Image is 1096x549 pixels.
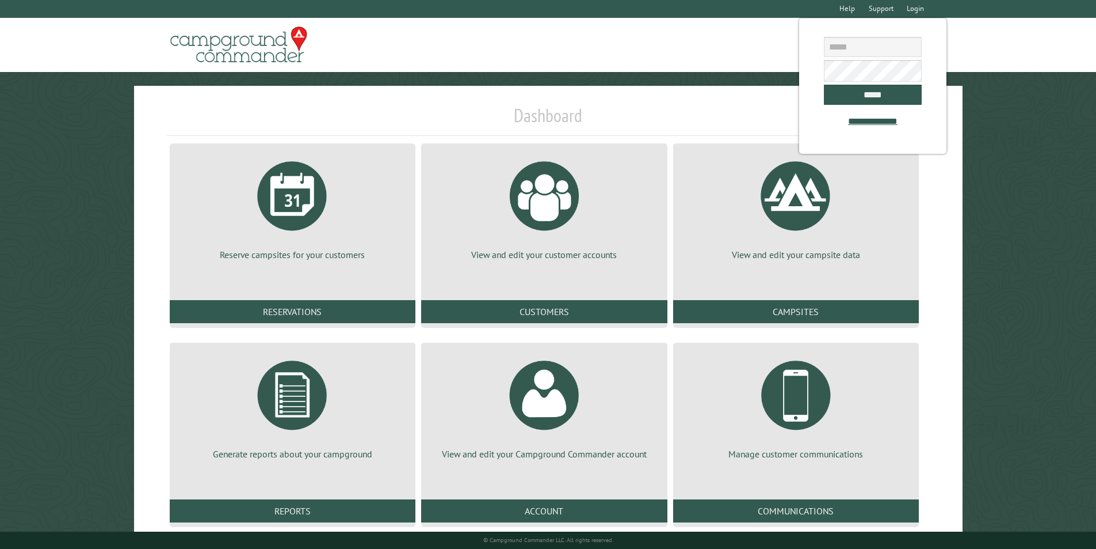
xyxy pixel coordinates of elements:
p: Reserve campsites for your customers [184,248,402,261]
a: View and edit your customer accounts [435,153,653,261]
a: View and edit your campsite data [687,153,905,261]
a: Reports [170,499,415,523]
a: Communications [673,499,919,523]
a: Customers [421,300,667,323]
a: Account [421,499,667,523]
a: Reserve campsites for your customers [184,153,402,261]
a: Campsites [673,300,919,323]
small: © Campground Commander LLC. All rights reserved. [483,536,613,544]
a: Reservations [170,300,415,323]
h1: Dashboard [167,104,930,136]
p: View and edit your campsite data [687,248,905,261]
a: Generate reports about your campground [184,352,402,460]
p: View and edit your Campground Commander account [435,448,653,460]
a: View and edit your Campground Commander account [435,352,653,460]
a: Manage customer communications [687,352,905,460]
p: Manage customer communications [687,448,905,460]
p: View and edit your customer accounts [435,248,653,261]
img: Campground Commander [167,22,311,67]
p: Generate reports about your campground [184,448,402,460]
